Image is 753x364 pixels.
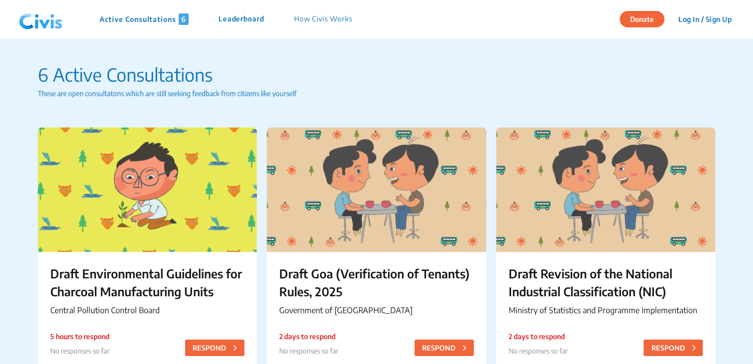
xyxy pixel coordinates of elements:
[509,331,568,342] p: 2 days to respond
[294,13,352,25] p: How Civis Works
[620,11,664,27] button: Donate
[672,11,738,27] button: Log In / Sign Up
[100,13,189,25] p: Active Consultations
[620,13,672,23] a: Donate
[185,340,244,356] button: RESPOND
[218,13,264,25] p: Leaderboard
[415,340,474,356] button: RESPOND
[279,331,338,342] p: 2 days to respond
[279,347,338,355] span: No responses so far
[50,304,245,316] p: Central Pollution Control Board
[50,331,109,342] p: 5 hours to respond
[279,304,474,316] p: Government of [GEOGRAPHIC_DATA]
[644,340,703,356] button: RESPOND
[38,88,716,99] p: These are open consultatons which are still seeking feedback from citizens like yourself
[509,304,703,316] p: Ministry of Statistics and Programme Implementation
[509,264,703,300] p: Draft Revision of the National Industrial Classification (NIC)
[179,13,189,25] span: 6
[509,347,568,355] span: No responses so far
[50,347,109,355] span: No responses so far
[38,61,716,88] p: 6 Active Consultations
[50,264,245,300] p: Draft Environmental Guidelines for Charcoal Manufacturing Units
[15,4,67,34] img: navlogo.png
[279,264,474,300] p: Draft Goa (Verification of Tenants) Rules, 2025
